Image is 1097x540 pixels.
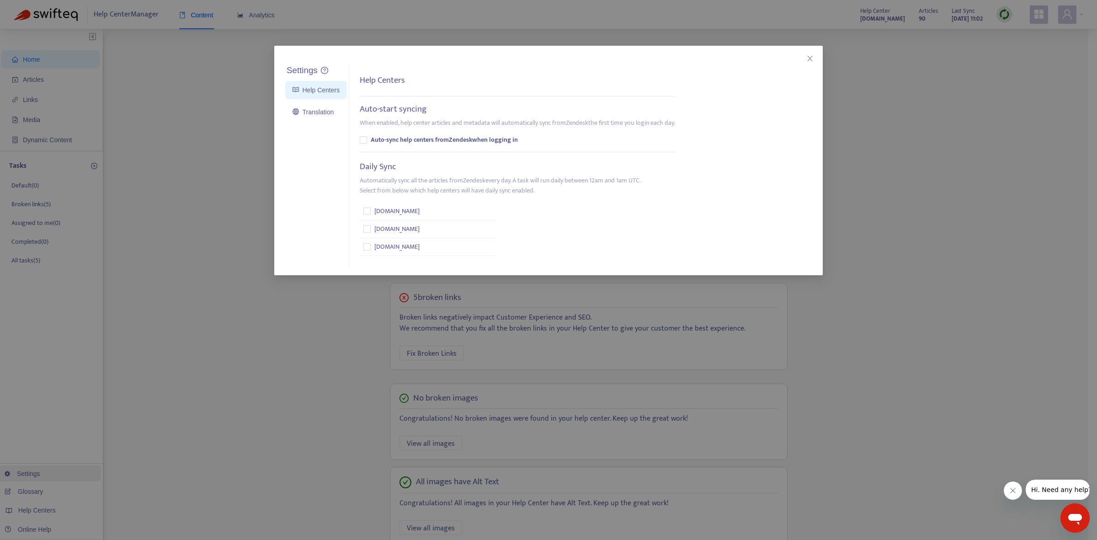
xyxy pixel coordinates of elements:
span: close [806,55,814,62]
span: [DOMAIN_NAME] [374,224,420,234]
a: Help Centers [293,86,340,94]
p: Automatically sync all the articles from Zendesk every day. A task will run daily between 12am an... [360,176,641,196]
iframe: メッセージを閉じる [1004,481,1022,500]
h5: Settings [287,65,318,76]
iframe: 会社からのメッセージ [1026,480,1090,500]
span: [DOMAIN_NAME] [374,206,420,216]
button: Close [805,53,815,64]
h5: Auto-start syncing [360,104,426,115]
span: Hi. Need any help? [5,6,66,14]
span: [DOMAIN_NAME] [374,242,420,252]
iframe: メッセージングウィンドウを開くボタン [1060,503,1090,533]
b: Auto-sync help centers from Zendesk when logging in [371,135,518,145]
h5: Help Centers [360,75,405,86]
a: question-circle [321,67,328,75]
a: Translation [293,108,334,116]
h5: Daily Sync [360,162,396,172]
p: When enabled, help center articles and metadata will automatically sync from Zendesk the first ti... [360,118,675,128]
